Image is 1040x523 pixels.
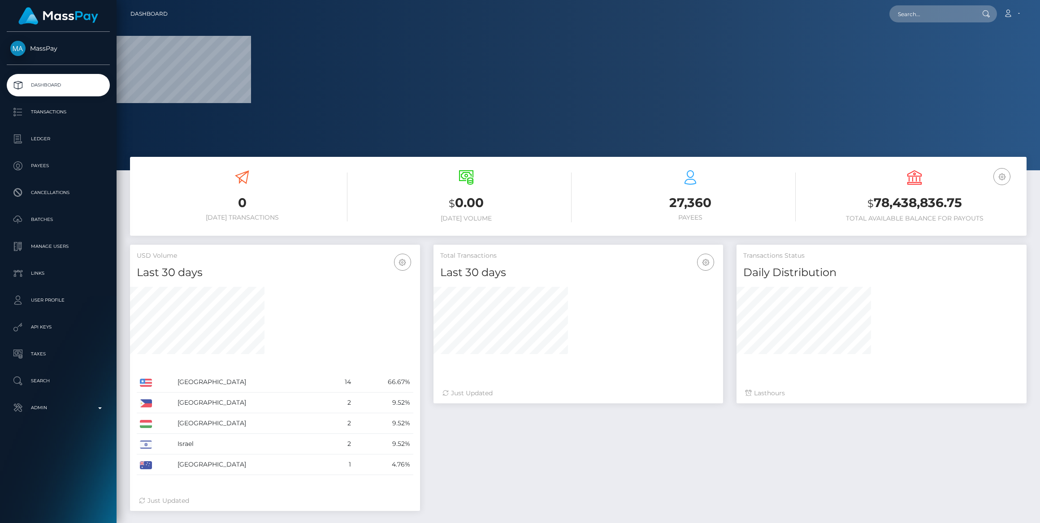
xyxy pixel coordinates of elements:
a: User Profile [7,289,110,311]
p: Manage Users [10,240,106,253]
img: IL.png [140,441,152,449]
img: MassPay [10,41,26,56]
p: Payees [10,159,106,173]
td: 9.52% [354,434,413,454]
td: 2 [329,393,355,413]
a: Cancellations [7,182,110,204]
td: 9.52% [354,413,413,434]
a: Dashboard [130,4,168,23]
div: Last hours [745,389,1018,398]
a: Transactions [7,101,110,123]
a: Manage Users [7,235,110,258]
h6: [DATE] Transactions [137,214,347,221]
a: Batches [7,208,110,231]
h6: Payees [585,214,796,221]
p: API Keys [10,320,106,334]
h3: 0 [137,194,347,212]
h5: USD Volume [137,251,413,260]
p: Search [10,374,106,388]
td: Israel [174,434,328,454]
a: Links [7,262,110,285]
p: Transactions [10,105,106,119]
small: $ [867,197,874,210]
a: Admin [7,397,110,419]
a: Taxes [7,343,110,365]
td: 2 [329,434,355,454]
h4: Daily Distribution [743,265,1020,281]
td: 1 [329,454,355,475]
p: Taxes [10,347,106,361]
td: [GEOGRAPHIC_DATA] [174,372,328,393]
p: Dashboard [10,78,106,92]
td: 2 [329,413,355,434]
h5: Total Transactions [440,251,717,260]
td: 4.76% [354,454,413,475]
h4: Last 30 days [440,265,717,281]
img: US.png [140,379,152,387]
a: Ledger [7,128,110,150]
td: [GEOGRAPHIC_DATA] [174,393,328,413]
small: $ [449,197,455,210]
h5: Transactions Status [743,251,1020,260]
input: Search... [889,5,974,22]
a: Search [7,370,110,392]
td: 9.52% [354,393,413,413]
span: MassPay [7,44,110,52]
p: Batches [10,213,106,226]
h3: 78,438,836.75 [809,194,1020,212]
div: Just Updated [139,496,411,506]
img: PH.png [140,399,152,407]
img: MassPay Logo [18,7,98,25]
img: HU.png [140,420,152,428]
td: 14 [329,372,355,393]
p: Links [10,267,106,280]
h3: 0.00 [361,194,572,212]
h3: 27,360 [585,194,796,212]
a: Dashboard [7,74,110,96]
img: AU.png [140,461,152,469]
p: Admin [10,401,106,415]
td: 66.67% [354,372,413,393]
div: Just Updated [442,389,715,398]
td: [GEOGRAPHIC_DATA] [174,454,328,475]
a: Payees [7,155,110,177]
p: Cancellations [10,186,106,199]
h6: [DATE] Volume [361,215,572,222]
h4: Last 30 days [137,265,413,281]
h6: Total Available Balance for Payouts [809,215,1020,222]
p: User Profile [10,294,106,307]
p: Ledger [10,132,106,146]
a: API Keys [7,316,110,338]
td: [GEOGRAPHIC_DATA] [174,413,328,434]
